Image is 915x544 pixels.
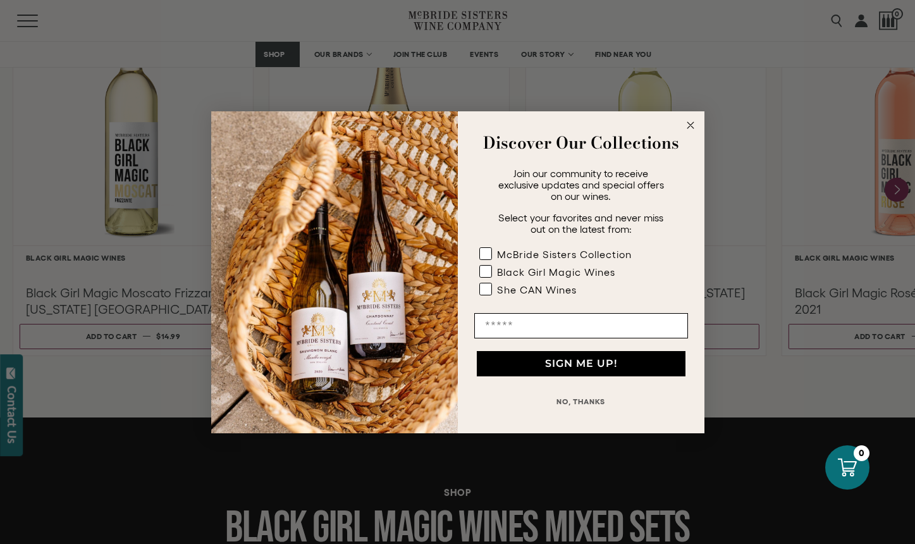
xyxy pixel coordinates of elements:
div: 0 [854,445,869,461]
span: Select your favorites and never miss out on the latest from: [498,212,663,235]
button: SIGN ME UP! [477,351,685,376]
div: Black Girl Magic Wines [497,266,615,278]
button: NO, THANKS [474,389,688,414]
div: She CAN Wines [497,284,577,295]
img: 42653730-7e35-4af7-a99d-12bf478283cf.jpeg [211,111,458,433]
span: Join our community to receive exclusive updates and special offers on our wines. [498,168,664,202]
div: McBride Sisters Collection [497,249,632,260]
button: Close dialog [683,118,698,133]
strong: Discover Our Collections [483,130,679,155]
input: Email [474,313,688,338]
